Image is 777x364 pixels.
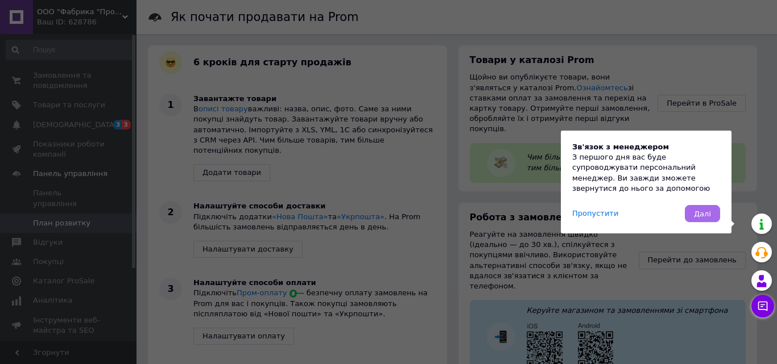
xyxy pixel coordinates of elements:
[572,152,720,194] div: З першого дня вас буде супроводжувати персональний менеджер. Ви завжди зможете звернутися до ньог...
[751,295,774,317] button: Чат з покупцем
[572,143,669,151] span: Зв'язок з менеджером
[694,210,711,218] span: Далі
[572,208,618,219] a: Пропустити
[685,205,720,222] button: Далі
